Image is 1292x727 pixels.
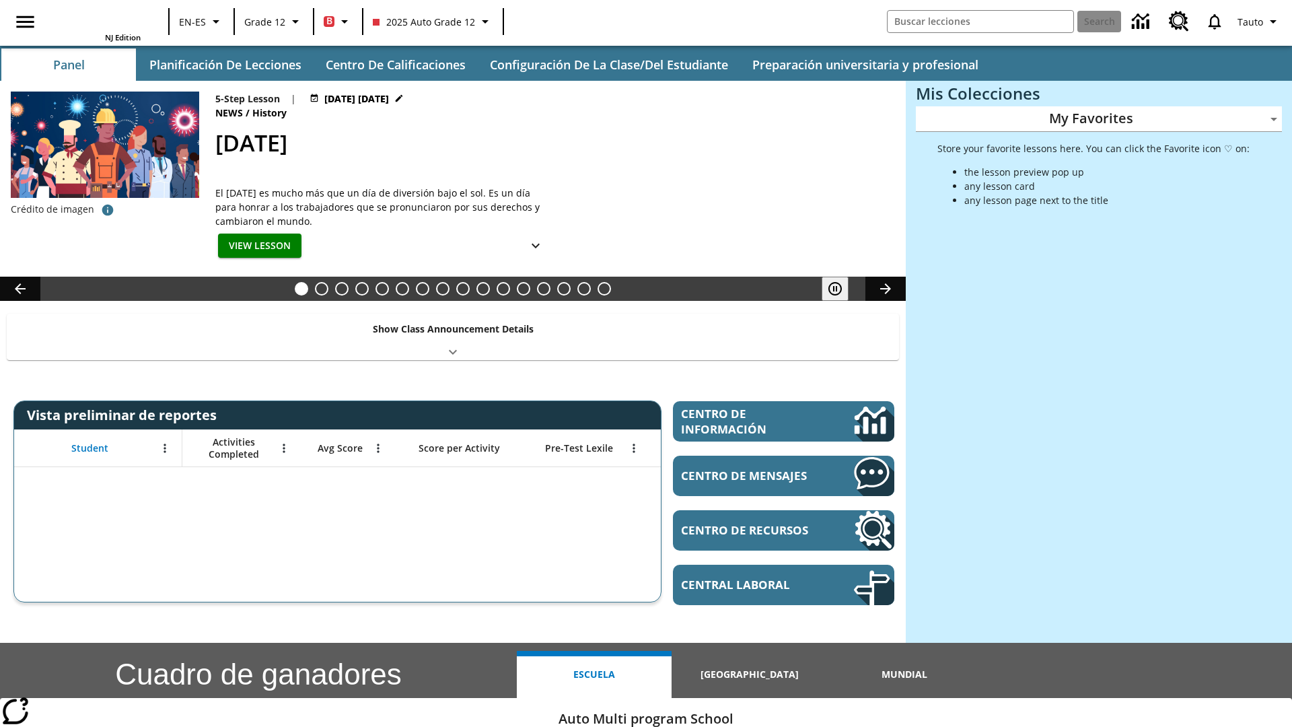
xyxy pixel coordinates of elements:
span: / [246,106,250,119]
button: Jul 23 - Jun 30 Elegir fechas [307,92,406,106]
button: Slide 9 The Invasion of the Free CD [456,282,470,296]
span: B [326,13,332,30]
span: El Día del Trabajo es mucho más que un día de diversión bajo el sol. Es un día para honrar a los ... [215,186,552,228]
a: Centro de recursos, Se abrirá en una pestaña nueva. [673,510,894,551]
a: Centro de recursos, Se abrirá en una pestaña nueva. [1161,3,1197,40]
a: Central laboral [673,565,894,605]
button: Slide 15 Point of View [577,282,591,296]
span: Student [71,442,108,454]
span: Centro de recursos [681,522,814,538]
button: Slide 4 ¡Fuera! ¡Es privado! [355,282,369,296]
button: Abrir menú [274,438,294,458]
div: El [DATE] es mucho más que un día de diversión bajo el sol. Es un día para honrar a los trabajado... [215,186,552,228]
button: Slide 2 Animal Partners [315,282,328,296]
button: Abrir menú [624,438,644,458]
div: My Favorites [916,106,1282,132]
span: Score per Activity [419,442,500,454]
img: una pancarta con fondo azul muestra la ilustración de una fila de diferentes hombres y mujeres co... [11,92,199,198]
div: Pausar [822,277,862,301]
h2: Día del Trabajo [215,126,890,160]
span: Central laboral [681,577,814,592]
span: EN-ES [179,15,206,29]
span: Vista preliminar de reportes [27,406,223,424]
button: Slide 1 Día del Trabajo [295,282,308,296]
span: Pre-Test Lexile [545,442,613,454]
a: Centro de información [1124,3,1161,40]
span: 2025 Auto Grade 12 [373,15,475,29]
li: the lesson preview pop up [964,165,1250,179]
div: Portada [53,4,141,42]
button: Class: 2025 Auto Grade 12, Selecciona una clase [367,9,499,34]
span: News [215,106,246,120]
button: Configuración de la clase/del estudiante [479,48,739,81]
button: Preparación universitaria y profesional [742,48,989,81]
span: Avg Score [318,442,363,454]
button: Slide 12 Career Lesson [517,282,530,296]
button: [GEOGRAPHIC_DATA] [672,651,826,698]
span: Activities Completed [189,436,278,460]
span: [DATE] [DATE] [324,92,389,106]
button: Centro de calificaciones [315,48,476,81]
button: Slide 10 Mixed Practice: Citing Evidence [476,282,490,296]
p: Crédito de imagen [11,203,94,216]
input: search field [888,11,1073,32]
button: Slide 16 El equilibrio de la Constitución [598,282,611,296]
a: Centro de mensajes [673,456,894,496]
button: Slide 3 ¿Los autos del futuro? [335,282,349,296]
span: Tauto [1237,15,1263,29]
a: Centro de información [673,401,894,442]
div: Show Class Announcement Details [7,314,899,360]
button: Abrir menú [368,438,388,458]
button: Slide 7 Attack of the Terrifying Tomatoes [416,282,429,296]
button: Slide 11 Pre-release lesson [497,282,510,296]
button: Slide 5 The Last Homesteaders [375,282,389,296]
button: Panel [1,48,136,81]
button: Pausar [822,277,849,301]
a: Portada [53,5,141,32]
button: Planificación de lecciones [139,48,312,81]
button: Abrir el menú lateral [5,2,45,42]
button: Perfil/Configuración [1232,9,1287,34]
button: Boost El color de la clase es rojo. Cambiar el color de la clase. [318,9,358,34]
button: Abrir menú [155,438,175,458]
button: Slide 13 Between Two Worlds [537,282,550,296]
button: Carrusel de lecciones, seguir [865,277,906,301]
a: Notificaciones [1197,4,1232,39]
button: Language: EN-ES, Selecciona un idioma [174,9,229,34]
li: any lesson page next to the title [964,193,1250,207]
button: Crédito de foto: ProStockStudio/Shutterstock [94,198,121,222]
button: Ver más [522,234,549,258]
button: Escuela [517,651,672,698]
button: Slide 8 Fashion Forward in Ancient Rome [436,282,450,296]
span: | [291,92,296,106]
p: Show Class Announcement Details [373,322,534,336]
span: Centro de mensajes [681,468,814,483]
li: any lesson card [964,179,1250,193]
button: Mundial [827,651,982,698]
span: Grade 12 [244,15,285,29]
button: Slide 14 ¡Hurra por el Día de la Constitución! [557,282,571,296]
button: Slide 6 Solar Power to the People [396,282,409,296]
button: View Lesson [218,234,301,258]
p: Store your favorite lessons here. You can click the Favorite icon ♡ on: [937,141,1250,155]
p: 5-Step Lesson [215,92,280,106]
span: Centro de información [681,406,808,437]
button: Grado: Grade 12, Elige un grado [239,9,309,34]
span: NJ Edition [105,32,141,42]
h3: Mis Colecciones [916,84,1282,103]
span: History [252,106,289,120]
